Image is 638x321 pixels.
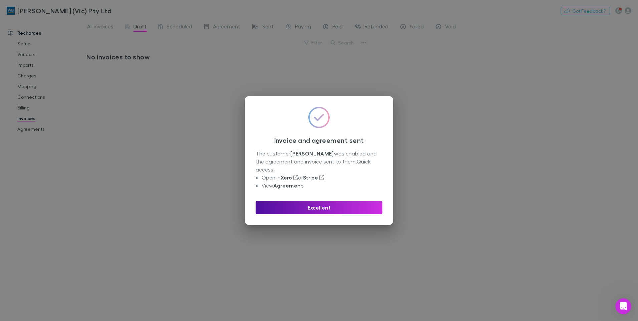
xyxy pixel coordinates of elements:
[308,107,330,128] img: GradientCheckmarkIcon.svg
[256,149,382,190] div: The customer was enabled and the agreement and invoice sent to them. Quick access:
[256,201,382,214] button: Excellent
[290,150,334,157] strong: [PERSON_NAME]
[303,174,318,181] a: Stripe
[281,174,292,181] a: Xero
[615,298,631,314] iframe: Intercom live chat
[262,182,382,190] li: View
[256,136,382,144] h3: Invoice and agreement sent
[273,182,303,189] a: Agreement
[262,174,382,182] li: Open in or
